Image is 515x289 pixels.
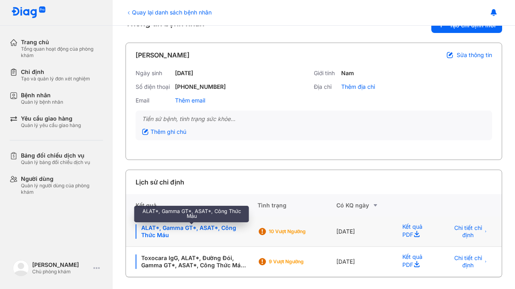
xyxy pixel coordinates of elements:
[136,177,184,187] div: Lịch sử chỉ định
[393,247,439,277] div: Kết quả PDF
[142,128,186,135] div: Thêm ghi chú
[336,217,393,247] div: [DATE]
[21,68,90,76] div: Chỉ định
[11,6,46,19] img: logo
[136,70,172,77] div: Ngày sinh
[454,224,482,239] span: Chi tiết chỉ định
[21,122,81,129] div: Quản lý yêu cầu giao hàng
[314,83,338,90] div: Địa chỉ
[393,217,439,247] div: Kết quả PDF
[449,255,492,268] button: Chi tiết chỉ định
[257,194,336,217] div: Tình trạng
[21,175,103,182] div: Người dùng
[454,254,482,269] span: Chi tiết chỉ định
[175,97,205,104] div: Thêm email
[269,228,333,235] div: 10 Vượt ngưỡng
[314,70,338,77] div: Giới tính
[136,50,190,60] div: [PERSON_NAME]
[126,194,257,217] div: Kết quả
[126,8,212,16] div: Quay lại danh sách bệnh nhân
[175,83,226,90] div: [PHONE_NUMBER]
[21,46,103,59] div: Tổng quan hoạt động của phòng khám
[336,247,393,277] div: [DATE]
[341,83,375,90] div: Thêm địa chỉ
[175,70,193,77] div: [DATE]
[32,269,90,275] div: Chủ phòng khám
[32,261,90,269] div: [PERSON_NAME]
[21,152,90,159] div: Bảng đối chiếu dịch vụ
[21,159,90,166] div: Quản lý bảng đối chiếu dịch vụ
[142,115,486,123] div: Tiền sử bệnh, tình trạng sức khỏe...
[21,92,63,99] div: Bệnh nhân
[21,115,81,122] div: Yêu cầu giao hàng
[136,97,172,104] div: Email
[269,258,333,265] div: 9 Vượt ngưỡng
[341,70,354,77] div: Nam
[136,83,172,90] div: Số điện thoại
[21,39,103,46] div: Trang chủ
[457,51,492,59] span: Sửa thông tin
[21,182,103,195] div: Quản lý người dùng của phòng khám
[336,201,393,210] div: Có KQ ngày
[13,260,29,276] img: logo
[449,225,492,238] button: Chi tiết chỉ định
[136,224,248,239] div: ALAT*, Gamma GT*, ASAT*, Công Thức Máu
[21,99,63,105] div: Quản lý bệnh nhân
[136,254,248,269] div: Toxocara IgG, ALAT*, Đường Đói, Gamma GT*, ASAT*, Công Thức Máu, Creatinine* [[PERSON_NAME]]
[21,76,90,82] div: Tạo và quản lý đơn xét nghiệm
